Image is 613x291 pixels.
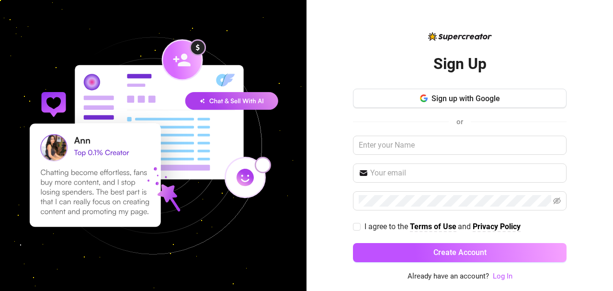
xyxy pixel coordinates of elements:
[410,222,456,231] strong: Terms of Use
[493,271,512,282] a: Log In
[364,222,410,231] span: I agree to the
[493,272,512,280] a: Log In
[473,222,521,232] a: Privacy Policy
[410,222,456,232] a: Terms of Use
[353,89,567,108] button: Sign up with Google
[456,117,463,126] span: or
[553,197,561,205] span: eye-invisible
[353,243,567,262] button: Create Account
[433,54,487,74] h2: Sign Up
[431,94,500,103] span: Sign up with Google
[408,271,489,282] span: Already have an account?
[353,136,567,155] input: Enter your Name
[370,167,561,179] input: Your email
[458,222,473,231] span: and
[473,222,521,231] strong: Privacy Policy
[433,248,487,257] span: Create Account
[428,32,492,41] img: logo-BBDzfeDw.svg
